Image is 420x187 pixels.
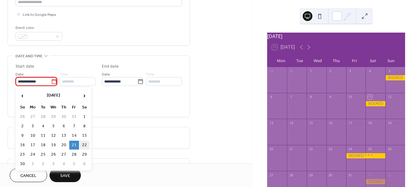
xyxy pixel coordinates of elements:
[387,173,392,177] div: 2
[28,141,38,150] td: 17
[59,131,69,140] td: 13
[269,147,274,151] div: 20
[49,131,58,140] td: 12
[10,168,47,182] button: Cancel
[49,112,58,121] td: 29
[28,122,38,131] td: 3
[328,69,333,73] div: 2
[18,160,27,168] td: 30
[28,112,38,121] td: 27
[80,103,89,112] th: Sa
[18,112,27,121] td: 26
[49,150,58,159] td: 26
[59,141,69,150] td: 20
[28,160,38,168] td: 1
[382,55,400,67] div: Sun
[38,131,48,140] td: 11
[59,103,69,112] th: Th
[269,69,274,73] div: 29
[328,147,333,151] div: 23
[367,69,372,73] div: 4
[18,103,27,112] th: Su
[50,168,81,182] button: Save
[28,103,38,112] th: Mo
[59,112,69,121] td: 30
[387,147,392,151] div: 26
[69,160,79,168] td: 5
[272,55,290,67] div: Mon
[38,141,48,150] td: 18
[80,131,89,140] td: 15
[366,179,385,184] div: BOOKED
[80,122,89,131] td: 8
[267,33,405,40] div: [DATE]
[69,112,79,121] td: 31
[269,173,274,177] div: 27
[308,69,313,73] div: 1
[289,147,293,151] div: 21
[328,121,333,125] div: 16
[18,141,27,150] td: 16
[367,121,372,125] div: 18
[102,63,119,70] div: End date
[367,173,372,177] div: 1
[387,95,392,99] div: 12
[49,103,58,112] th: We
[80,112,89,121] td: 1
[367,95,372,99] div: 11
[146,71,154,78] span: Time
[18,131,27,140] td: 9
[28,150,38,159] td: 24
[80,141,89,150] td: 22
[38,103,48,112] th: Tu
[348,69,353,73] div: 3
[80,160,89,168] td: 6
[18,150,27,159] td: 23
[28,89,79,102] th: [DATE]
[80,150,89,159] td: 29
[366,101,385,106] div: BOOKED
[80,90,89,102] span: ›
[328,173,333,177] div: 30
[289,95,293,99] div: 7
[38,112,48,121] td: 28
[345,55,363,67] div: Fri
[59,160,69,168] td: 4
[20,173,36,179] span: Cancel
[367,147,372,151] div: 25
[348,95,353,99] div: 10
[290,55,308,67] div: Tue
[38,122,48,131] td: 4
[308,121,313,125] div: 15
[18,122,27,131] td: 2
[308,95,313,99] div: 8
[23,12,56,18] span: Link to Google Maps
[15,53,43,59] span: Date and time
[348,173,353,177] div: 31
[102,71,110,78] span: Date
[60,71,68,78] span: Time
[49,160,58,168] td: 3
[289,69,293,73] div: 30
[289,173,293,177] div: 28
[308,147,313,151] div: 22
[60,173,70,179] span: Save
[385,75,405,80] div: BOOKED
[38,150,48,159] td: 25
[327,55,345,67] div: Thu
[15,63,34,70] div: Start date
[387,121,392,125] div: 19
[69,150,79,159] td: 28
[59,122,69,131] td: 6
[69,141,79,150] td: 21
[69,122,79,131] td: 7
[69,103,79,112] th: Fr
[49,122,58,131] td: 5
[289,121,293,125] div: 14
[15,71,24,78] span: Date
[15,25,61,31] div: Event color
[269,95,274,99] div: 6
[387,69,392,73] div: 5
[308,173,313,177] div: 29
[28,131,38,140] td: 10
